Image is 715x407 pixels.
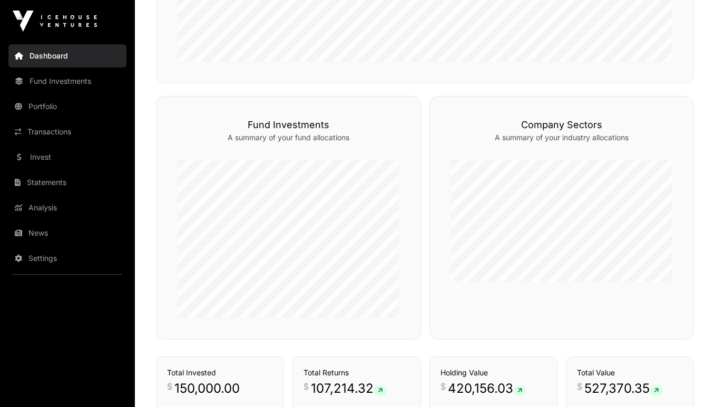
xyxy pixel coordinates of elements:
[178,118,399,132] h3: Fund Investments
[451,132,673,143] p: A summary of your industry allocations
[8,146,126,169] a: Invest
[8,95,126,118] a: Portfolio
[584,380,663,397] span: 527,370.35
[167,380,172,393] span: $
[178,132,399,143] p: A summary of your fund allocations
[448,380,526,397] span: 420,156.03
[8,196,126,219] a: Analysis
[440,380,446,393] span: $
[8,171,126,194] a: Statements
[8,221,126,245] a: News
[174,380,240,397] span: 150,000.00
[451,118,673,132] h3: Company Sectors
[577,380,582,393] span: $
[440,367,546,378] h3: Holding Value
[311,380,387,397] span: 107,214.32
[167,367,273,378] h3: Total Invested
[662,356,715,407] iframe: Chat Widget
[8,120,126,143] a: Transactions
[577,367,683,378] h3: Total Value
[8,70,126,93] a: Fund Investments
[8,247,126,270] a: Settings
[303,367,409,378] h3: Total Returns
[303,380,309,393] span: $
[8,44,126,67] a: Dashboard
[13,11,97,32] img: Icehouse Ventures Logo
